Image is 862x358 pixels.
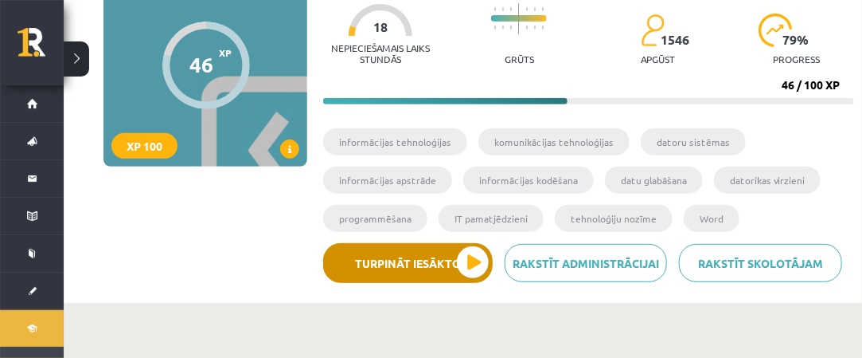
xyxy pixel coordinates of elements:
img: icon-long-line-d9ea69661e0d244f92f715978eff75569469978d946b2353a9bb055b3ed8787d.svg [518,3,520,34]
li: programmēšana [323,205,427,232]
p: apgūst [641,53,675,65]
img: icon-short-line-57e1e144782c952c97e751825c79c345078a6d821885a25fce030b3d8c18986b.svg [494,7,496,11]
img: icon-short-line-57e1e144782c952c97e751825c79c345078a6d821885a25fce030b3d8c18986b.svg [502,26,504,30]
li: IT pamatjēdzieni [439,205,544,232]
li: datu glabāšana [605,167,703,194]
img: icon-short-line-57e1e144782c952c97e751825c79c345078a6d821885a25fce030b3d8c18986b.svg [542,26,544,30]
img: icon-short-line-57e1e144782c952c97e751825c79c345078a6d821885a25fce030b3d8c18986b.svg [494,26,496,30]
img: icon-short-line-57e1e144782c952c97e751825c79c345078a6d821885a25fce030b3d8c18986b.svg [526,26,528,30]
a: Rakstīt administrācijai [505,244,668,282]
div: XP 100 [111,133,177,159]
img: icon-short-line-57e1e144782c952c97e751825c79c345078a6d821885a25fce030b3d8c18986b.svg [510,26,512,30]
a: Rīgas 1. Tālmācības vidusskola [18,28,64,68]
p: progress [773,53,820,65]
p: Nepieciešamais laiks stundās [323,42,438,65]
img: students-c634bb4e5e11cddfef0936a35e636f08e4e9abd3cc4e673bd6f9a4125e45ecb1.svg [641,14,664,47]
li: informācijas kodēšana [463,167,594,194]
li: informācijas tehnoloģijas [323,128,467,155]
img: icon-short-line-57e1e144782c952c97e751825c79c345078a6d821885a25fce030b3d8c18986b.svg [534,26,536,30]
a: Rakstīt skolotājam [679,244,842,282]
div: 46 [190,53,214,77]
img: icon-short-line-57e1e144782c952c97e751825c79c345078a6d821885a25fce030b3d8c18986b.svg [534,7,536,11]
li: datorikas virzieni [714,167,821,194]
li: komunikācijas tehnoloģijas [478,128,630,155]
img: icon-short-line-57e1e144782c952c97e751825c79c345078a6d821885a25fce030b3d8c18986b.svg [526,7,528,11]
button: Turpināt iesākto [323,243,493,283]
li: Word [684,205,739,232]
p: Grūts [505,53,534,65]
span: 79 % [783,33,810,47]
span: XP [219,47,232,58]
span: 1546 [661,33,689,47]
img: icon-short-line-57e1e144782c952c97e751825c79c345078a6d821885a25fce030b3d8c18986b.svg [542,7,544,11]
img: icon-short-line-57e1e144782c952c97e751825c79c345078a6d821885a25fce030b3d8c18986b.svg [502,7,504,11]
li: informācijas apstrāde [323,167,452,194]
span: 18 [373,20,388,34]
img: icon-progress-161ccf0a02000e728c5f80fcf4c31c7af3da0e1684b2b1d7c360e028c24a22f1.svg [759,14,793,47]
img: icon-short-line-57e1e144782c952c97e751825c79c345078a6d821885a25fce030b3d8c18986b.svg [510,7,512,11]
li: datoru sistēmas [641,128,746,155]
li: tehnoloģiju nozīme [555,205,673,232]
